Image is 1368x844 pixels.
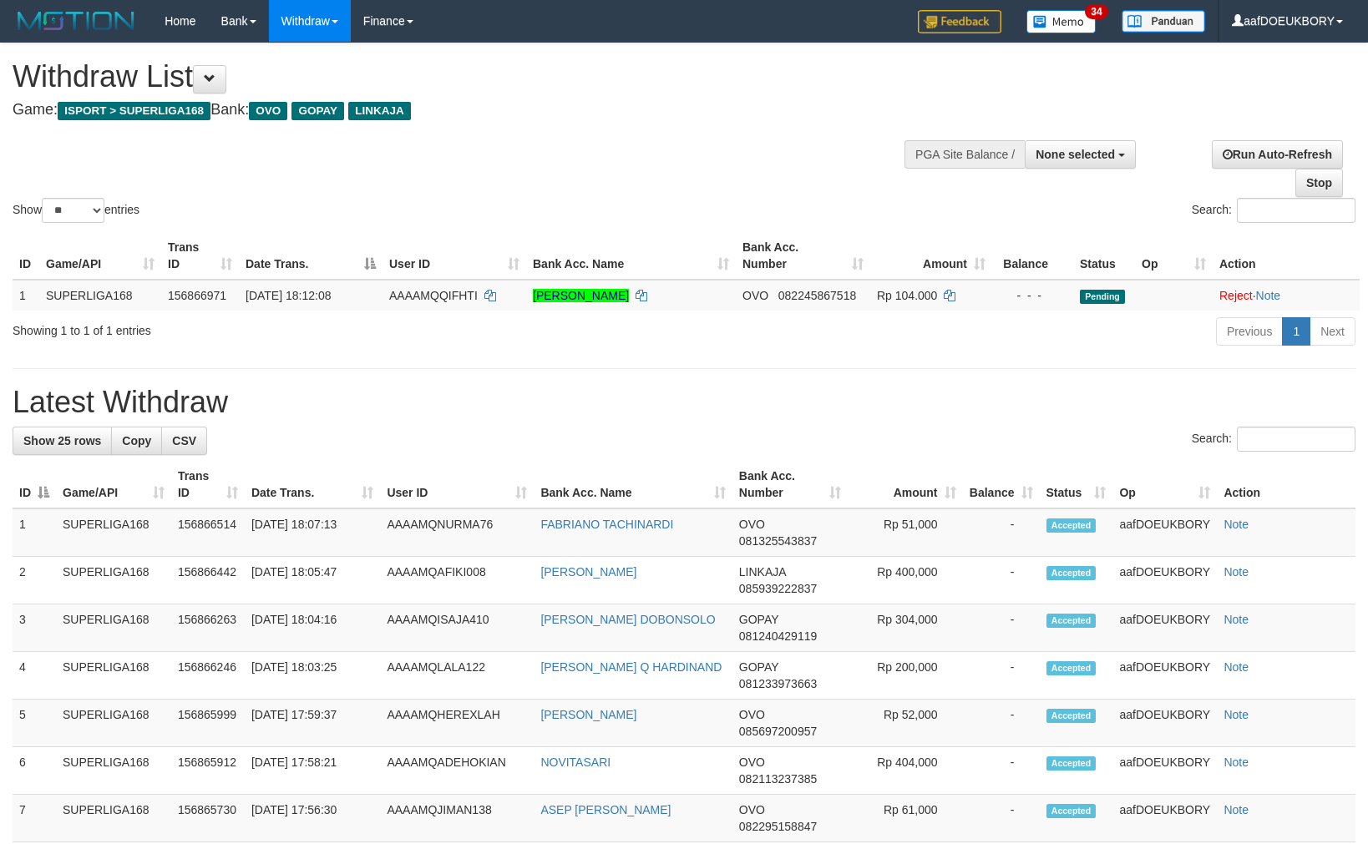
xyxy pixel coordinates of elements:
span: Pending [1080,290,1125,304]
td: 156866442 [171,557,245,604]
td: [DATE] 18:04:16 [245,604,381,652]
th: ID [13,232,39,280]
th: Bank Acc. Name: activate to sort column ascending [526,232,736,280]
span: OVO [739,708,765,721]
span: Accepted [1046,566,1097,580]
th: Op: activate to sort column ascending [1112,461,1217,508]
td: SUPERLIGA168 [56,508,171,557]
span: Copy 081240429119 to clipboard [739,629,817,643]
th: Trans ID: activate to sort column ascending [161,232,239,280]
span: Accepted [1046,614,1097,628]
span: Copy 082113237385 to clipboard [739,772,817,786]
span: Copy [122,434,151,447]
th: Status [1073,232,1135,280]
td: AAAAMQHEREXLAH [380,700,534,747]
td: 7 [13,795,56,842]
span: Accepted [1046,756,1097,771]
a: 1 [1282,317,1310,346]
a: NOVITASARI [540,756,611,769]
th: Bank Acc. Number: activate to sort column ascending [732,461,848,508]
td: 1 [13,508,56,557]
td: AAAAMQJIMAN138 [380,795,534,842]
th: Date Trans.: activate to sort column ascending [245,461,381,508]
th: Trans ID: activate to sort column ascending [171,461,245,508]
th: User ID: activate to sort column ascending [383,232,526,280]
a: Note [1256,289,1281,302]
td: Rp 400,000 [848,557,963,604]
input: Search: [1237,198,1355,223]
th: Date Trans.: activate to sort column descending [239,232,383,280]
span: Show 25 rows [23,434,101,447]
a: Show 25 rows [13,427,112,455]
td: 2 [13,557,56,604]
span: Copy 082245867518 to clipboard [778,289,856,302]
td: - [963,604,1040,652]
td: Rp 304,000 [848,604,963,652]
td: Rp 404,000 [848,747,963,795]
th: Bank Acc. Number: activate to sort column ascending [736,232,870,280]
span: OVO [742,289,768,302]
td: AAAAMQNURMA76 [380,508,534,557]
td: [DATE] 17:58:21 [245,747,381,795]
td: 156866263 [171,604,245,652]
th: Balance [992,232,1073,280]
td: SUPERLIGA168 [56,604,171,652]
td: 1 [13,280,39,311]
td: AAAAMQISAJA410 [380,604,534,652]
a: Run Auto-Refresh [1212,140,1343,169]
a: CSV [161,427,207,455]
h4: Game: Bank: [13,102,895,119]
th: User ID: activate to sort column ascending [380,461,534,508]
span: GOPAY [291,102,344,120]
a: Note [1224,613,1249,626]
select: Showentries [42,198,104,223]
span: GOPAY [739,660,778,674]
th: Game/API: activate to sort column ascending [39,232,161,280]
a: Previous [1216,317,1283,346]
a: [PERSON_NAME] DOBONSOLO [540,613,715,626]
span: CSV [172,434,196,447]
td: [DATE] 17:59:37 [245,700,381,747]
td: 156865912 [171,747,245,795]
a: Next [1310,317,1355,346]
td: Rp 51,000 [848,508,963,557]
td: [DATE] 18:03:25 [245,652,381,700]
span: Accepted [1046,661,1097,675]
span: None selected [1036,148,1115,161]
td: 156866246 [171,652,245,700]
td: aafDOEUKBORY [1112,747,1217,795]
td: AAAAMQAFIKI008 [380,557,534,604]
span: [DATE] 18:12:08 [246,289,331,302]
td: aafDOEUKBORY [1112,700,1217,747]
td: 5 [13,700,56,747]
span: Accepted [1046,709,1097,723]
a: Note [1224,756,1249,769]
td: · [1213,280,1360,311]
td: 6 [13,747,56,795]
a: ASEP [PERSON_NAME] [540,803,671,816]
td: [DATE] 18:07:13 [245,508,381,557]
span: AAAAMQQIFHTI [389,289,478,302]
span: 156866971 [168,289,226,302]
a: Reject [1219,289,1253,302]
td: [DATE] 17:56:30 [245,795,381,842]
th: Balance: activate to sort column ascending [963,461,1040,508]
img: panduan.png [1122,10,1205,33]
span: Accepted [1046,804,1097,818]
img: MOTION_logo.png [13,8,139,33]
th: Action [1217,461,1355,508]
span: GOPAY [739,613,778,626]
th: Op: activate to sort column ascending [1135,232,1213,280]
td: SUPERLIGA168 [56,700,171,747]
input: Search: [1237,427,1355,452]
span: Copy 085697200957 to clipboard [739,725,817,738]
span: Copy 081233973663 to clipboard [739,677,817,690]
td: SUPERLIGA168 [56,795,171,842]
td: SUPERLIGA168 [56,652,171,700]
td: [DATE] 18:05:47 [245,557,381,604]
th: Status: activate to sort column ascending [1040,461,1113,508]
td: aafDOEUKBORY [1112,557,1217,604]
td: - [963,652,1040,700]
span: Rp 104.000 [877,289,937,302]
label: Show entries [13,198,139,223]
